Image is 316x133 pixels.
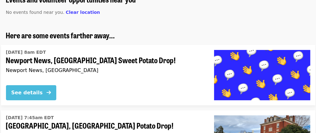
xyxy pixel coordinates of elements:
[6,67,204,73] div: Newport News, [GEOGRAPHIC_DATA]
[11,89,43,97] div: See details
[1,45,315,105] a: See details for "Newport News, VA Sweet Potato Drop!"
[6,114,54,121] time: [DATE] 7:45am EDT
[6,30,115,41] span: Here are some events farther away...
[66,9,100,16] button: Clear location
[214,50,310,100] img: Newport News, VA Sweet Potato Drop! organized by Society of St. Andrew
[6,121,204,130] span: [GEOGRAPHIC_DATA], [GEOGRAPHIC_DATA] Potato Drop!
[6,56,204,65] span: Newport News, [GEOGRAPHIC_DATA] Sweet Potato Drop!
[6,10,64,15] span: No events found near you.
[6,85,56,100] button: See details
[6,49,46,56] time: [DATE] 8am EDT
[66,10,100,15] span: Clear location
[47,90,51,96] i: arrow-right icon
